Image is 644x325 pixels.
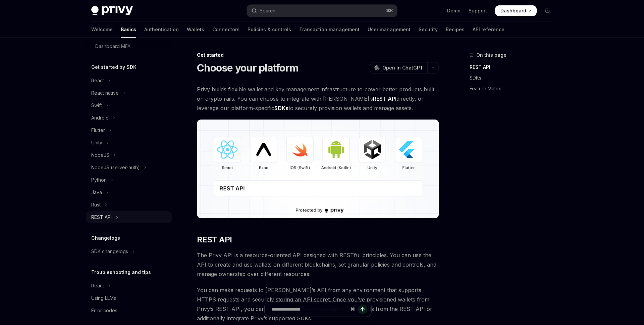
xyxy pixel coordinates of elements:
[91,89,119,97] div: React native
[91,21,113,38] a: Welcome
[197,250,439,279] span: The Privy API is a resource-oriented API designed with RESTful principles. You can use the API to...
[86,199,172,211] button: Toggle Rust section
[386,8,393,13] span: ⌘ K
[91,234,120,242] h5: Changelogs
[447,7,461,14] a: Demo
[86,161,172,174] button: Toggle NodeJS (server-auth) section
[144,21,179,38] a: Authentication
[86,280,172,292] button: Toggle React section
[500,7,526,14] span: Dashboard
[197,62,298,74] h1: Choose your platform
[86,112,172,124] button: Toggle Android section
[91,282,104,290] div: React
[299,21,360,38] a: Transaction management
[197,85,439,113] span: Privy builds flexible wallet and key management infrastructure to power better products built on ...
[86,124,172,136] button: Toggle Flutter section
[187,21,204,38] a: Wallets
[86,174,172,186] button: Toggle Python section
[91,77,104,85] div: React
[91,139,102,147] div: Unity
[197,234,232,245] span: REST API
[382,64,423,71] span: Open in ChatGPT
[274,105,288,111] strong: SDKs
[91,63,137,71] h5: Get started by SDK
[86,149,172,161] button: Toggle NodeJS section
[86,245,172,258] button: Toggle SDK changelogs section
[358,305,367,314] button: Send message
[212,21,239,38] a: Connectors
[197,52,439,58] div: Get started
[91,164,140,172] div: NodeJS (server-auth)
[86,137,172,149] button: Toggle Unity section
[86,211,172,223] button: Toggle REST API section
[197,285,439,323] span: You can make requests to [PERSON_NAME]’s API from any environment that supports HTTPS requests an...
[86,305,172,317] a: Error codes
[86,186,172,198] button: Toggle Java section
[248,21,291,38] a: Policies & controls
[469,7,487,14] a: Support
[91,307,117,315] div: Error codes
[476,51,506,59] span: On this page
[271,302,347,317] input: Ask a question...
[86,292,172,304] a: Using LLMs
[473,21,504,38] a: API reference
[470,62,558,73] a: REST API
[470,83,558,94] a: Feature Matrix
[91,151,109,159] div: NodeJS
[91,126,105,134] div: Flutter
[91,213,112,221] div: REST API
[470,73,558,83] a: SDKs
[86,99,172,111] button: Toggle Swift section
[370,62,427,74] button: Open in ChatGPT
[86,87,172,99] button: Toggle React native section
[446,21,465,38] a: Recipes
[91,176,107,184] div: Python
[86,75,172,87] button: Toggle React section
[91,201,101,209] div: Rust
[91,6,133,15] img: dark logo
[495,5,537,16] a: Dashboard
[247,5,397,17] button: Open search
[91,101,102,109] div: Swift
[260,7,278,15] div: Search...
[419,21,438,38] a: Security
[91,294,116,302] div: Using LLMs
[542,5,553,16] button: Toggle dark mode
[91,247,128,256] div: SDK changelogs
[368,21,411,38] a: User management
[91,268,151,276] h5: Troubleshooting and tips
[91,114,109,122] div: Android
[91,188,102,196] div: Java
[197,120,439,218] img: images/Platform2.png
[121,21,136,38] a: Basics
[373,95,396,102] strong: REST API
